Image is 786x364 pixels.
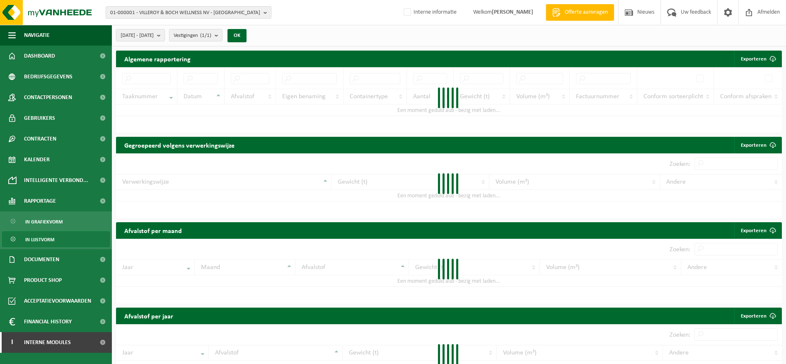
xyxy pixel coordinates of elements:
[734,137,781,153] a: Exporteren
[492,9,533,15] strong: [PERSON_NAME]
[116,137,243,153] h2: Gegroepeerd volgens verwerkingswijze
[2,231,110,247] a: In lijstvorm
[24,25,50,46] span: Navigatie
[546,4,614,21] a: Offerte aanvragen
[734,308,781,324] a: Exporteren
[227,29,247,42] button: OK
[116,222,190,238] h2: Afvalstof per maand
[24,46,55,66] span: Dashboard
[106,6,271,19] button: 01-000001 - VILLEROY & BOCH WELLNESS NV - [GEOGRAPHIC_DATA]
[734,222,781,239] a: Exporteren
[563,8,610,17] span: Offerte aanvragen
[174,29,211,42] span: Vestigingen
[169,29,222,41] button: Vestigingen(1/1)
[24,332,71,353] span: Interne modules
[24,191,56,211] span: Rapportage
[402,6,457,19] label: Interne informatie
[116,29,165,41] button: [DATE] - [DATE]
[116,308,181,324] h2: Afvalstof per jaar
[24,129,56,149] span: Contracten
[24,66,73,87] span: Bedrijfsgegevens
[2,214,110,229] a: In grafiekvorm
[24,87,72,108] span: Contactpersonen
[24,270,62,291] span: Product Shop
[24,291,91,311] span: Acceptatievoorwaarden
[24,311,72,332] span: Financial History
[25,214,63,230] span: In grafiekvorm
[734,51,781,67] button: Exporteren
[24,249,59,270] span: Documenten
[116,51,199,67] h2: Algemene rapportering
[121,29,154,42] span: [DATE] - [DATE]
[24,108,55,129] span: Gebruikers
[25,232,54,248] span: In lijstvorm
[8,332,16,353] span: I
[200,33,211,38] count: (1/1)
[24,170,88,191] span: Intelligente verbond...
[110,7,260,19] span: 01-000001 - VILLEROY & BOCH WELLNESS NV - [GEOGRAPHIC_DATA]
[24,149,50,170] span: Kalender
